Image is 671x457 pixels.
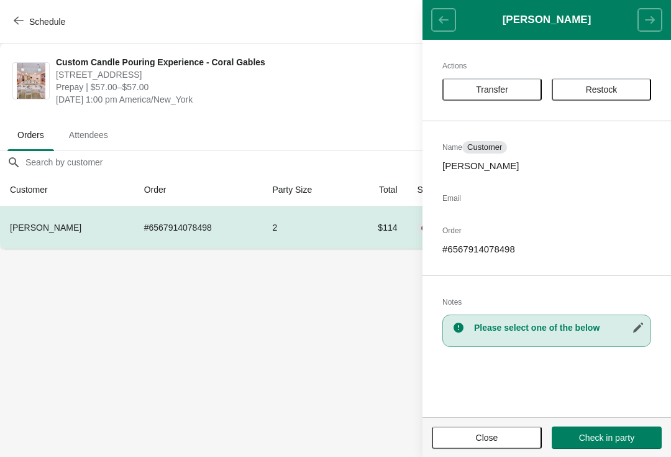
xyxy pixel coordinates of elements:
[350,206,408,249] td: $114
[442,296,651,308] h2: Notes
[476,433,498,443] span: Close
[56,68,432,81] span: [STREET_ADDRESS]
[474,321,644,334] h3: Please select one of the below
[350,173,408,206] th: Total
[56,81,432,93] span: Prepay | $57.00–$57.00
[59,124,118,146] span: Attendees
[134,173,263,206] th: Order
[586,85,618,95] span: Restock
[442,78,542,101] button: Transfer
[442,141,651,154] h2: Name
[408,173,484,206] th: Status
[134,206,263,249] td: # 6567914078498
[476,85,508,95] span: Transfer
[579,433,634,443] span: Check in party
[455,14,638,26] h1: [PERSON_NAME]
[442,60,651,72] h2: Actions
[552,78,651,101] button: Restock
[262,206,349,249] td: 2
[442,192,651,205] h2: Email
[467,142,502,152] span: Customer
[56,93,432,106] span: [DATE] 1:00 pm America/New_York
[10,223,81,233] span: [PERSON_NAME]
[17,63,46,99] img: Custom Candle Pouring Experience - Coral Gables
[25,151,671,173] input: Search by customer
[552,427,662,449] button: Check in party
[7,124,54,146] span: Orders
[442,160,651,172] p: [PERSON_NAME]
[442,224,651,237] h2: Order
[29,17,65,27] span: Schedule
[6,11,75,33] button: Schedule
[262,173,349,206] th: Party Size
[56,56,432,68] span: Custom Candle Pouring Experience - Coral Gables
[442,243,651,256] p: # 6567914078498
[432,427,542,449] button: Close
